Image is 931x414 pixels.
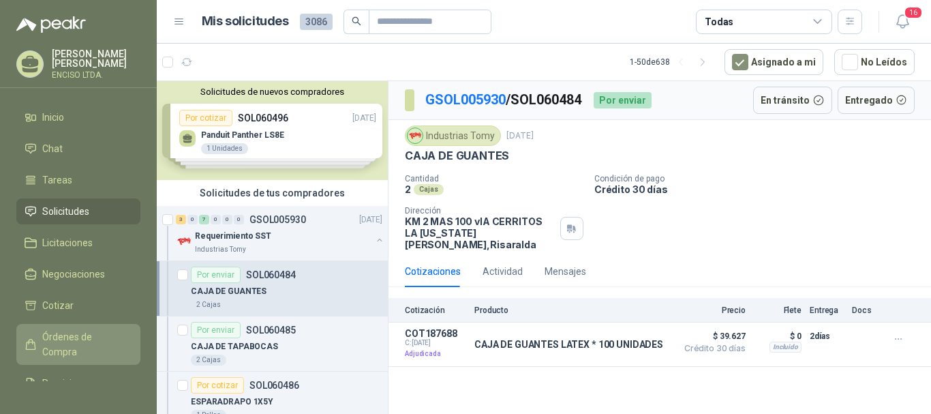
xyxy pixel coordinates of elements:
span: 16 [904,6,923,19]
p: Dirección [405,206,555,216]
span: Negociaciones [42,267,105,282]
a: Inicio [16,104,140,130]
a: Tareas [16,167,140,193]
p: Requerimiento SST [195,230,271,243]
div: Por enviar [191,322,241,338]
p: Precio [677,306,746,315]
p: CAJA DE GUANTES LATEX * 100 UNIDADES [474,339,663,350]
a: Cotizar [16,293,140,319]
div: 0 [187,215,198,224]
p: / SOL060484 [425,89,583,110]
p: Entrega [810,306,844,315]
span: Remisiones [42,376,93,391]
a: Chat [16,136,140,162]
p: 2 [405,183,411,195]
button: Entregado [838,87,915,114]
div: 1 - 50 de 638 [630,51,714,73]
span: 3086 [300,14,333,30]
div: Cotizaciones [405,264,461,279]
p: [DATE] [506,130,534,143]
div: Cajas [414,184,444,195]
button: En tránsito [753,87,832,114]
p: Industrias Tomy [195,244,246,255]
div: 2 Cajas [191,355,226,366]
a: Solicitudes [16,198,140,224]
div: Incluido [769,342,802,353]
div: Industrias Tomy [405,125,501,146]
span: Solicitudes [42,204,89,219]
h1: Mis solicitudes [202,12,289,31]
span: Órdenes de Compra [42,329,127,359]
p: CAJA DE GUANTES [191,285,266,298]
div: 0 [234,215,244,224]
p: KM 2 MAS 100 vIA CERRITOS LA [US_STATE] [PERSON_NAME] , Risaralda [405,216,555,250]
p: 2 días [810,328,844,344]
p: $ 0 [754,328,802,344]
p: Cantidad [405,174,583,183]
p: SOL060486 [249,381,299,390]
div: Por enviar [191,267,241,283]
div: Mensajes [545,264,586,279]
div: Solicitudes de tus compradores [157,180,388,206]
a: 3 0 7 0 0 0 GSOL005930[DATE] Company LogoRequerimiento SSTIndustrias Tomy [176,211,385,255]
div: 7 [199,215,209,224]
span: Chat [42,141,63,156]
a: Negociaciones [16,261,140,287]
div: Solicitudes de nuevos compradoresPor cotizarSOL060496[DATE] Panduit Panther LS8E1 UnidadesPor cot... [157,81,388,180]
span: Tareas [42,173,72,188]
p: Docs [852,306,879,315]
p: Cotización [405,306,466,315]
p: Adjudicada [405,347,466,361]
span: C: [DATE] [405,339,466,347]
span: Crédito 30 días [677,344,746,353]
p: ENCISO LTDA. [52,71,140,79]
p: CAJA DE TAPABOCAS [191,340,278,353]
a: Por enviarSOL060484CAJA DE GUANTES2 Cajas [157,261,388,316]
p: Producto [474,306,669,315]
p: COT187688 [405,328,466,339]
p: SOL060484 [246,270,296,280]
p: [DATE] [359,213,382,226]
span: Cotizar [42,298,74,313]
p: [PERSON_NAME] [PERSON_NAME] [52,49,140,68]
a: Por enviarSOL060485CAJA DE TAPABOCAS2 Cajas [157,316,388,372]
div: Actividad [483,264,523,279]
a: Órdenes de Compra [16,324,140,365]
div: Por enviar [594,92,652,108]
p: ESPARADRAPO 1X5Y [191,396,273,409]
button: Asignado a mi [724,49,823,75]
span: Licitaciones [42,235,93,250]
p: GSOL005930 [249,215,306,224]
img: Company Logo [176,233,192,250]
p: Condición de pago [594,174,926,183]
p: SOL060485 [246,325,296,335]
p: Crédito 30 días [594,183,926,195]
button: 16 [890,10,915,34]
button: No Leídos [834,49,915,75]
span: $ 39.627 [677,328,746,344]
p: Flete [754,306,802,315]
img: Company Logo [408,128,423,143]
a: GSOL005930 [425,91,506,108]
span: Inicio [42,110,64,125]
div: 3 [176,215,186,224]
div: Todas [705,14,733,29]
p: CAJA DE GUANTES [405,149,509,163]
a: Licitaciones [16,230,140,256]
div: 0 [222,215,232,224]
div: 2 Cajas [191,299,226,310]
div: Por cotizar [191,377,244,394]
a: Remisiones [16,370,140,396]
img: Logo peakr [16,16,86,33]
div: 0 [211,215,221,224]
button: Solicitudes de nuevos compradores [162,87,382,97]
span: search [352,16,361,26]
